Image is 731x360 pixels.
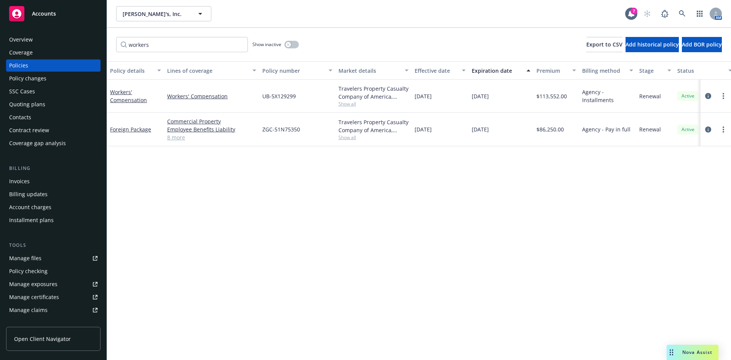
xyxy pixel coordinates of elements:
[630,8,637,14] div: 7
[6,98,101,110] a: Quoting plans
[6,265,101,277] a: Policy checking
[6,317,101,329] a: Manage BORs
[32,11,56,17] span: Accounts
[579,61,636,80] button: Billing method
[640,6,655,21] a: Start snowing
[657,6,672,21] a: Report a Bug
[6,242,101,249] div: Tools
[9,72,46,85] div: Policy changes
[639,92,661,100] span: Renewal
[680,126,696,133] span: Active
[682,41,722,48] span: Add BOR policy
[6,175,101,187] a: Invoices
[415,125,432,133] span: [DATE]
[533,61,579,80] button: Premium
[586,41,622,48] span: Export to CSV
[9,46,33,59] div: Coverage
[6,111,101,123] a: Contacts
[582,125,630,133] span: Agency - Pay in full
[167,125,256,133] a: Employee Benefits Liability
[6,59,101,72] a: Policies
[262,92,296,100] span: UB-5X129299
[6,137,101,149] a: Coverage gap analysis
[110,67,153,75] div: Policy details
[338,118,409,134] div: Travelers Property Casualty Company of America, Travelers Insurance
[259,61,335,80] button: Policy number
[704,125,713,134] a: circleInformation
[167,67,248,75] div: Lines of coverage
[9,317,45,329] div: Manage BORs
[586,37,622,52] button: Export to CSV
[9,265,48,277] div: Policy checking
[6,34,101,46] a: Overview
[626,37,679,52] button: Add historical policy
[6,214,101,226] a: Installment plans
[110,88,147,104] a: Workers' Compensation
[6,46,101,59] a: Coverage
[6,165,101,172] div: Billing
[9,111,31,123] div: Contacts
[582,67,625,75] div: Billing method
[675,6,690,21] a: Search
[338,134,409,141] span: Show all
[338,85,409,101] div: Travelers Property Casualty Company of America, Travelers Insurance
[262,125,300,133] span: ZGC-51N75350
[469,61,533,80] button: Expiration date
[116,37,248,52] input: Filter by keyword...
[9,188,48,200] div: Billing updates
[6,85,101,98] a: SSC Cases
[107,61,164,80] button: Policy details
[9,34,33,46] div: Overview
[472,125,489,133] span: [DATE]
[9,137,66,149] div: Coverage gap analysis
[677,67,724,75] div: Status
[262,67,324,75] div: Policy number
[9,59,28,72] div: Policies
[6,188,101,200] a: Billing updates
[626,41,679,48] span: Add historical policy
[6,72,101,85] a: Policy changes
[335,61,412,80] button: Market details
[472,67,522,75] div: Expiration date
[704,91,713,101] a: circleInformation
[680,93,696,99] span: Active
[167,133,256,141] a: 8 more
[116,6,211,21] button: [PERSON_NAME]'s, Inc.
[472,92,489,100] span: [DATE]
[719,91,728,101] a: more
[9,214,54,226] div: Installment plans
[415,67,457,75] div: Effective date
[9,85,35,98] div: SSC Cases
[9,175,30,187] div: Invoices
[9,304,48,316] div: Manage claims
[338,67,400,75] div: Market details
[536,67,568,75] div: Premium
[252,41,281,48] span: Show inactive
[636,61,674,80] button: Stage
[6,291,101,303] a: Manage certificates
[582,88,633,104] span: Agency - Installments
[9,124,49,136] div: Contract review
[536,125,564,133] span: $86,250.00
[338,101,409,107] span: Show all
[6,252,101,264] a: Manage files
[167,117,256,125] a: Commercial Property
[692,6,707,21] a: Switch app
[6,304,101,316] a: Manage claims
[164,61,259,80] button: Lines of coverage
[123,10,188,18] span: [PERSON_NAME]'s, Inc.
[9,252,41,264] div: Manage files
[639,125,661,133] span: Renewal
[9,98,45,110] div: Quoting plans
[110,126,151,133] a: Foreign Package
[6,278,101,290] a: Manage exposures
[6,3,101,24] a: Accounts
[682,37,722,52] button: Add BOR policy
[14,335,71,343] span: Open Client Navigator
[412,61,469,80] button: Effective date
[9,291,59,303] div: Manage certificates
[667,345,718,360] button: Nova Assist
[667,345,676,360] div: Drag to move
[9,278,57,290] div: Manage exposures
